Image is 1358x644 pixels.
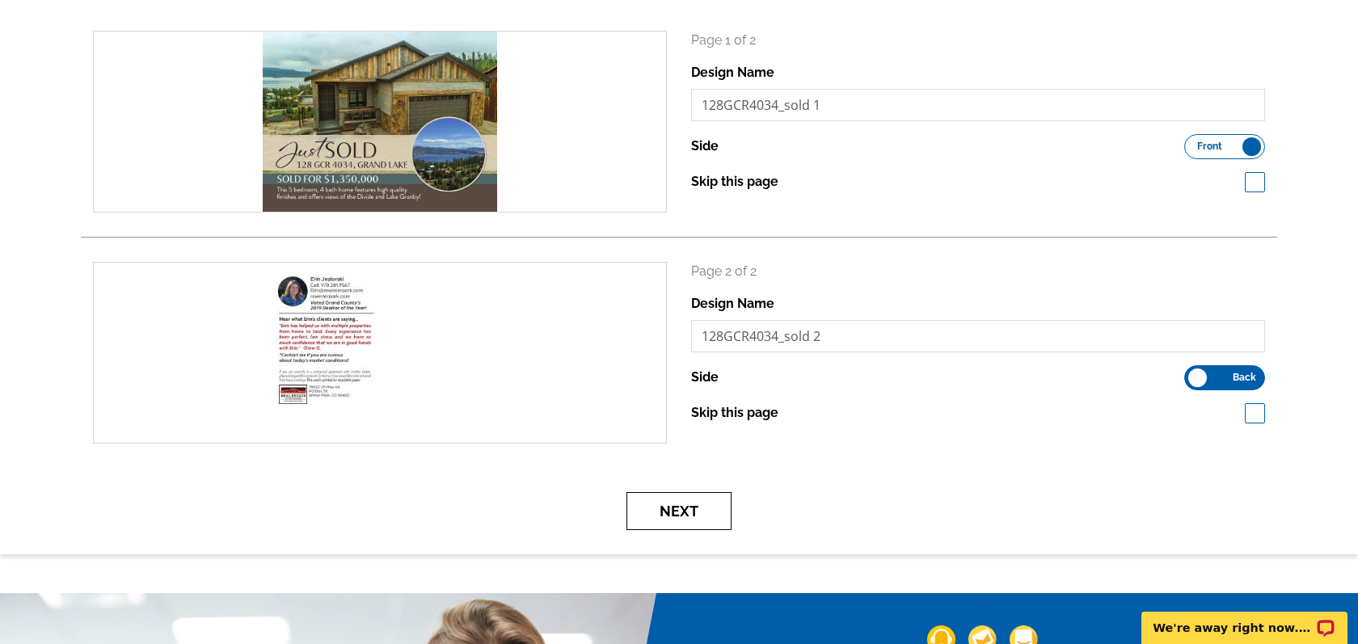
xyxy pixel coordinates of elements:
[691,320,1265,352] input: File Name
[691,368,719,387] label: Side
[1197,142,1222,150] span: Front
[691,63,774,82] label: Design Name
[691,172,778,192] label: Skip this page
[626,492,732,530] button: Next
[691,294,774,314] label: Design Name
[691,403,778,423] label: Skip this page
[691,89,1265,121] input: File Name
[691,137,719,156] label: Side
[691,31,1265,50] p: Page 1 of 2
[691,262,1265,281] p: Page 2 of 2
[1131,593,1358,644] iframe: LiveChat chat widget
[1233,373,1256,381] span: Back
